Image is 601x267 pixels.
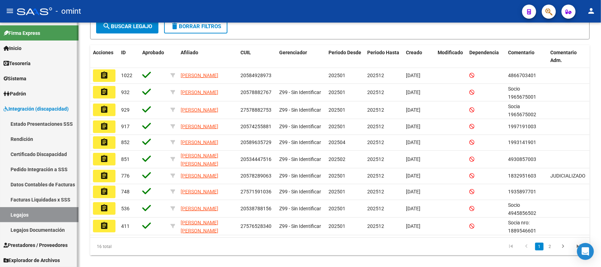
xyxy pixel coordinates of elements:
[279,223,321,229] span: Z99 - Sin Identificar
[181,189,218,194] span: [PERSON_NAME]
[4,60,31,67] span: Tesorería
[4,90,26,98] span: Padrón
[520,243,533,250] a: go to previous page
[240,173,271,179] span: 20578289063
[121,73,132,78] span: 1022
[100,204,108,212] mat-icon: assignment
[508,139,536,145] span: 1993141901
[279,156,321,162] span: Z99 - Sin Identificar
[240,50,251,55] span: CUIL
[4,75,26,82] span: Sistema
[178,45,238,68] datatable-header-cell: Afiliado
[328,206,345,211] span: 202501
[403,45,435,68] datatable-header-cell: Creado
[118,45,139,68] datatable-header-cell: ID
[328,173,345,179] span: 202501
[508,50,534,55] span: Comentario
[240,73,271,78] span: 20584928973
[170,23,221,30] span: Borrar Filtros
[100,105,108,114] mat-icon: assignment
[181,220,218,234] span: [PERSON_NAME] [PERSON_NAME]
[279,206,321,211] span: Z99 - Sin Identificar
[181,206,218,211] span: [PERSON_NAME]
[367,206,384,211] span: 202512
[546,243,554,250] a: 2
[406,50,422,55] span: Creado
[406,156,420,162] span: [DATE]
[406,173,420,179] span: [DATE]
[367,173,384,179] span: 202512
[96,19,158,33] button: Buscar Legajo
[508,104,536,117] span: Socia 1965675002
[550,173,586,179] span: JUDICIALIZADO
[276,45,326,68] datatable-header-cell: Gerenciador
[328,73,345,78] span: 202501
[279,50,307,55] span: Gerenciador
[406,223,420,229] span: [DATE]
[4,29,40,37] span: Firma Express
[367,50,399,55] span: Periodo Hasta
[505,45,547,68] datatable-header-cell: Comentario
[406,206,420,211] span: [DATE]
[100,187,108,196] mat-icon: assignment
[438,50,463,55] span: Modificado
[240,206,271,211] span: 20538788156
[181,50,198,55] span: Afiliado
[508,73,536,78] span: 4866703401
[328,50,361,55] span: Periodo Desde
[326,45,364,68] datatable-header-cell: Periodo Desde
[121,173,130,179] span: 776
[508,173,536,179] span: 1832951603
[279,139,321,145] span: Z99 - Sin Identificar
[121,124,130,129] span: 917
[93,50,113,55] span: Acciones
[240,223,271,229] span: 27576528340
[4,256,60,264] span: Explorador de Archivos
[572,243,585,250] a: go to last page
[100,71,108,80] mat-icon: assignment
[100,88,108,96] mat-icon: assignment
[56,4,81,19] span: - omint
[121,206,130,211] span: 536
[121,50,126,55] span: ID
[164,19,227,33] button: Borrar Filtros
[328,223,345,229] span: 202501
[181,124,218,129] span: [PERSON_NAME]
[406,124,420,129] span: [DATE]
[121,156,130,162] span: 851
[121,89,130,95] span: 932
[181,139,218,145] span: [PERSON_NAME]
[240,156,271,162] span: 20534447516
[279,107,321,113] span: Z99 - Sin Identificar
[367,89,384,95] span: 202512
[406,107,420,113] span: [DATE]
[367,156,384,162] span: 202512
[121,139,130,145] span: 852
[181,89,218,95] span: [PERSON_NAME]
[435,45,467,68] datatable-header-cell: Modificado
[328,89,345,95] span: 202501
[328,124,345,129] span: 202501
[508,86,536,100] span: Socio 1965675001
[367,189,384,194] span: 202512
[545,241,555,253] li: page 2
[240,107,271,113] span: 27578882753
[469,50,499,55] span: Dependencia
[367,223,384,229] span: 202512
[181,73,218,78] span: [PERSON_NAME]
[170,22,179,30] mat-icon: delete
[535,243,544,250] a: 1
[550,50,577,63] span: Comentario Adm.
[4,105,69,113] span: Integración (discapacidad)
[556,243,570,250] a: go to next page
[121,223,130,229] span: 411
[508,220,536,234] span: Socia nro: 1889546601
[279,189,321,194] span: Z99 - Sin Identificar
[240,189,271,194] span: 27571591036
[181,153,218,167] span: [PERSON_NAME] [PERSON_NAME]
[587,7,595,15] mat-icon: person
[547,45,590,68] datatable-header-cell: Comentario Adm.
[238,45,276,68] datatable-header-cell: CUIL
[508,202,536,216] span: Socio 4945856502
[90,238,189,255] div: 16 total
